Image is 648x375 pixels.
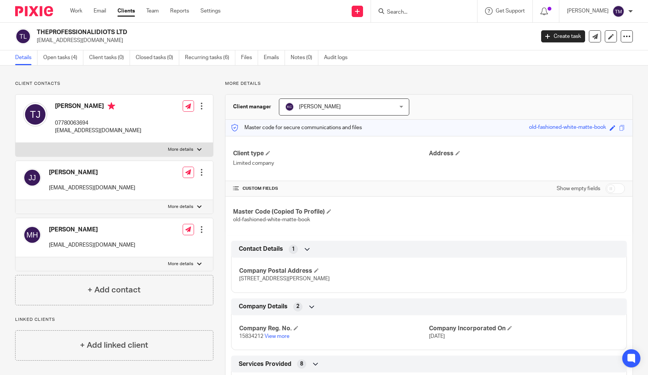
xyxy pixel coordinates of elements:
[108,102,115,110] i: Primary
[233,217,310,222] span: old-fashioned-white-matte-book
[94,7,106,15] a: Email
[291,50,318,65] a: Notes (0)
[23,226,41,244] img: svg%3E
[300,360,303,368] span: 8
[146,7,159,15] a: Team
[185,50,235,65] a: Recurring tasks (6)
[168,204,193,210] p: More details
[239,276,330,281] span: [STREET_ADDRESS][PERSON_NAME]
[231,124,362,131] p: Master code for secure communications and files
[15,6,53,16] img: Pixie
[23,169,41,187] img: svg%3E
[239,360,291,368] span: Services Provided
[88,284,141,296] h4: + Add contact
[239,334,263,339] span: 15834212
[541,30,585,42] a: Create task
[70,7,82,15] a: Work
[429,325,619,333] h4: Company Incorporated On
[225,81,633,87] p: More details
[264,50,285,65] a: Emails
[233,103,271,111] h3: Client manager
[296,303,299,310] span: 2
[567,7,609,15] p: [PERSON_NAME]
[55,127,141,134] p: [EMAIL_ADDRESS][DOMAIN_NAME]
[55,119,141,127] p: 07780063694
[241,50,258,65] a: Files
[239,303,288,311] span: Company Details
[239,325,429,333] h4: Company Reg. No.
[292,245,295,253] span: 1
[43,50,83,65] a: Open tasks (4)
[49,241,135,249] p: [EMAIL_ADDRESS][DOMAIN_NAME]
[233,150,429,158] h4: Client type
[285,102,294,111] img: svg%3E
[37,37,530,44] p: [EMAIL_ADDRESS][DOMAIN_NAME]
[15,81,213,87] p: Client contacts
[37,28,431,36] h2: THEPROFESSIONALIDIOTS LTD
[324,50,353,65] a: Audit logs
[429,334,445,339] span: [DATE]
[233,186,429,192] h4: CUSTOM FIELDS
[15,28,31,44] img: svg%3E
[49,226,135,234] h4: [PERSON_NAME]
[233,159,429,167] p: Limited company
[429,150,625,158] h4: Address
[136,50,179,65] a: Closed tasks (0)
[168,261,193,267] p: More details
[299,104,341,109] span: [PERSON_NAME]
[15,317,213,323] p: Linked clients
[23,102,47,127] img: svg%3E
[49,184,135,192] p: [EMAIL_ADDRESS][DOMAIN_NAME]
[386,9,454,16] input: Search
[265,334,290,339] a: View more
[612,5,625,17] img: svg%3E
[55,102,141,112] h4: [PERSON_NAME]
[15,50,38,65] a: Details
[529,123,606,132] div: old-fashioned-white-matte-book
[80,339,148,351] h4: + Add linked client
[496,8,525,14] span: Get Support
[49,169,135,177] h4: [PERSON_NAME]
[170,7,189,15] a: Reports
[89,50,130,65] a: Client tasks (0)
[168,147,193,153] p: More details
[239,267,429,275] h4: Company Postal Address
[239,245,283,253] span: Contact Details
[200,7,221,15] a: Settings
[117,7,135,15] a: Clients
[233,208,429,216] h4: Master Code (Copied To Profile)
[557,185,600,192] label: Show empty fields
